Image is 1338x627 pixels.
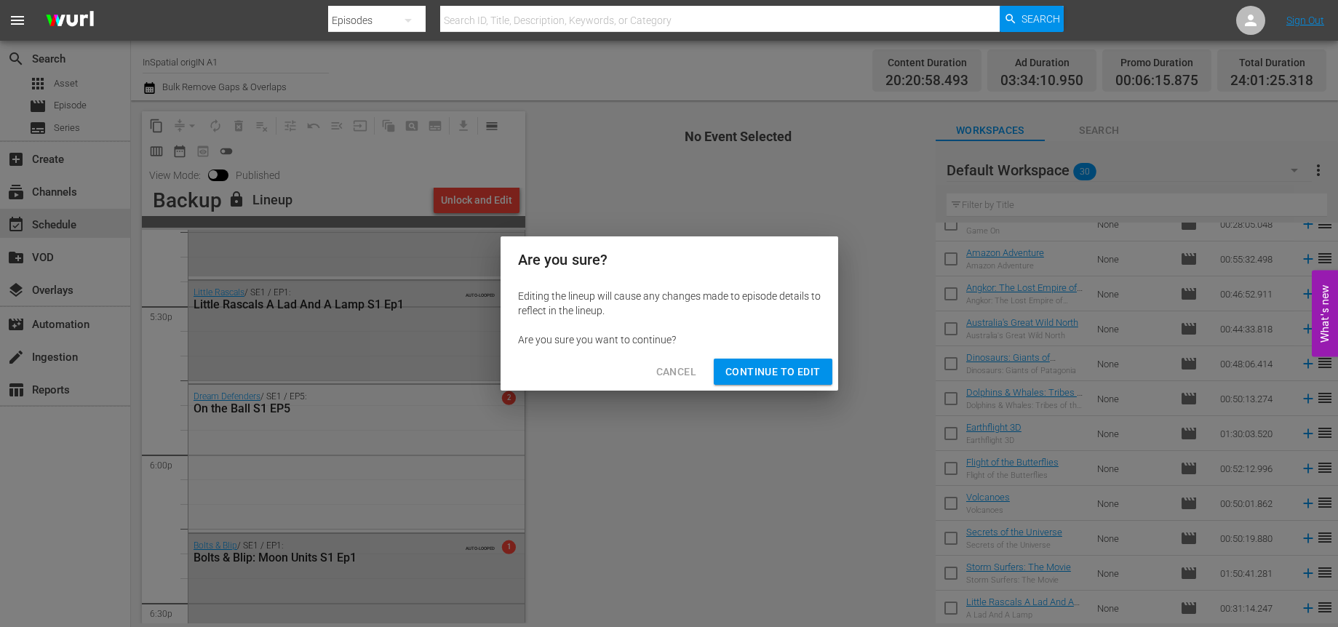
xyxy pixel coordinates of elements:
[725,363,820,381] span: Continue to Edit
[645,359,708,386] button: Cancel
[9,12,26,29] span: menu
[714,359,832,386] button: Continue to Edit
[518,332,821,347] div: Are you sure you want to continue?
[1286,15,1324,26] a: Sign Out
[1022,6,1060,32] span: Search
[518,289,821,318] div: Editing the lineup will cause any changes made to episode details to reflect in the lineup.
[656,363,696,381] span: Cancel
[518,248,821,271] h2: Are you sure?
[35,4,105,38] img: ans4CAIJ8jUAAAAAAAAAAAAAAAAAAAAAAAAgQb4GAAAAAAAAAAAAAAAAAAAAAAAAJMjXAAAAAAAAAAAAAAAAAAAAAAAAgAT5G...
[1312,271,1338,357] button: Open Feedback Widget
